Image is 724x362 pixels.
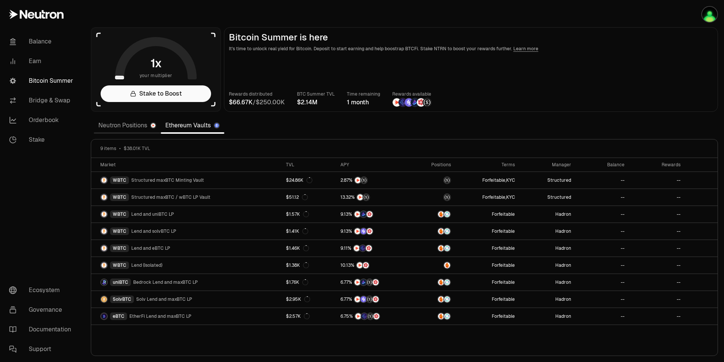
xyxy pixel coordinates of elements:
img: Mars Fragments [417,98,425,107]
img: NTRN [393,98,401,107]
div: WBTC [110,176,129,184]
img: Mars Fragments [367,228,373,234]
a: -- [629,189,685,206]
img: Amber [438,228,444,234]
img: NTRN [355,313,361,319]
button: Forfeitable [492,245,515,251]
a: Hadron [519,206,576,223]
a: $1.38K [281,257,336,274]
img: brainKID [702,7,717,22]
div: $1.57K [286,211,309,217]
div: $1.38K [286,262,309,268]
a: -- [629,257,685,274]
a: Structured [519,189,576,206]
button: Forfeitable [492,262,515,268]
a: NTRNStructured Points [336,189,411,206]
a: -- [576,240,629,257]
div: $1.41K [286,228,308,234]
img: NTRN [354,228,360,234]
img: Solv Points [405,98,413,107]
img: Amber [438,245,444,251]
a: $1.57K [281,206,336,223]
button: AmberSupervault [416,227,451,235]
div: $2.95K [286,296,310,302]
div: $24.86K [286,177,312,183]
p: BTC Summer TVL [297,90,335,98]
a: Forfeitable,KYC [455,189,519,206]
img: Amber [438,211,444,217]
button: NTRNSolv PointsStructured PointsMars Fragments [340,295,406,303]
h2: Bitcoin Summer is here [229,32,713,43]
a: $1.46K [281,240,336,257]
img: Mars Fragments [363,262,369,268]
a: -- [629,291,685,308]
div: eBTC [110,312,127,320]
button: AmberSupervault [416,278,451,286]
div: WBTC [110,210,129,218]
a: WBTC LogoWBTCLend and eBTC LP [91,240,281,257]
p: It's time to unlock real yield for Bitcoin. Deposit to start earning and help boostrap BTCFi. Sta... [229,45,713,53]
button: NTRNMars Fragments [340,261,406,269]
a: NTRNStructured Points [336,172,411,189]
img: EtherFi Points [360,245,366,251]
img: Mars Fragments [373,313,379,319]
div: APY [340,162,406,168]
p: Rewards distributed [229,90,285,98]
div: Terms [460,162,515,168]
span: your multiplier [140,72,172,79]
button: maxBTC [416,176,451,184]
a: $2.95K [281,291,336,308]
img: Amber [438,296,444,302]
a: $51.12 [281,189,336,206]
a: AmberSupervault [411,274,455,291]
div: / [229,98,285,107]
a: Stake [3,130,82,150]
img: Supervault [444,296,450,302]
a: -- [629,274,685,291]
a: Stake to Boost [101,85,211,102]
a: Forfeitable [455,206,519,223]
a: uniBTC LogouniBTCBedrock Lend and maxBTC LP [91,274,281,291]
img: Supervault [444,228,450,234]
div: $1.76K [286,279,308,285]
a: -- [576,308,629,325]
span: 9 items [100,145,116,152]
img: Mars Fragments [373,279,379,285]
button: Amber [416,261,451,269]
a: NTRNBedrock DiamondsMars Fragments [336,206,411,223]
div: Balance [580,162,625,168]
a: AmberSupervault [411,291,455,308]
a: $24.86K [281,172,336,189]
img: Structured Points [367,313,373,319]
span: , [482,177,515,183]
img: Mars Fragments [373,296,379,302]
a: WBTC LogoWBTCLend and solvBTC LP [91,223,281,240]
a: eBTC LogoeBTCEtherFi Lend and maxBTC LP [91,308,281,325]
img: WBTC Logo [101,177,107,183]
a: Forfeitable [455,240,519,257]
a: Support [3,339,82,359]
div: WBTC [110,261,129,269]
a: Hadron [519,308,576,325]
a: NTRNSolv PointsMars Fragments [336,223,411,240]
a: AmberSupervault [411,206,455,223]
img: WBTC Logo [101,211,107,217]
img: Bedrock Diamonds [360,211,367,217]
img: WBTC Logo [101,194,107,200]
a: WBTC LogoWBTCStructured maxBTC Minting Vault [91,172,281,189]
a: -- [576,172,629,189]
a: WBTC LogoWBTCStructured maxBTC / wBTC LP Vault [91,189,281,206]
a: -- [629,223,685,240]
span: Lend (Isolated) [131,262,162,268]
button: KYC [506,194,515,200]
a: SolvBTC LogoSolvBTCSolv Lend and maxBTC LP [91,291,281,308]
div: 1 month [347,98,380,107]
div: SolvBTC [110,295,134,303]
button: NTRNStructured Points [340,193,406,201]
img: Amber [444,262,450,268]
a: Forfeitable [455,257,519,274]
button: NTRNEtherFi PointsStructured PointsMars Fragments [340,312,406,320]
a: Neutron Positions [94,118,161,133]
a: NTRNSolv PointsStructured PointsMars Fragments [336,291,411,308]
img: NTRN [354,245,360,251]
